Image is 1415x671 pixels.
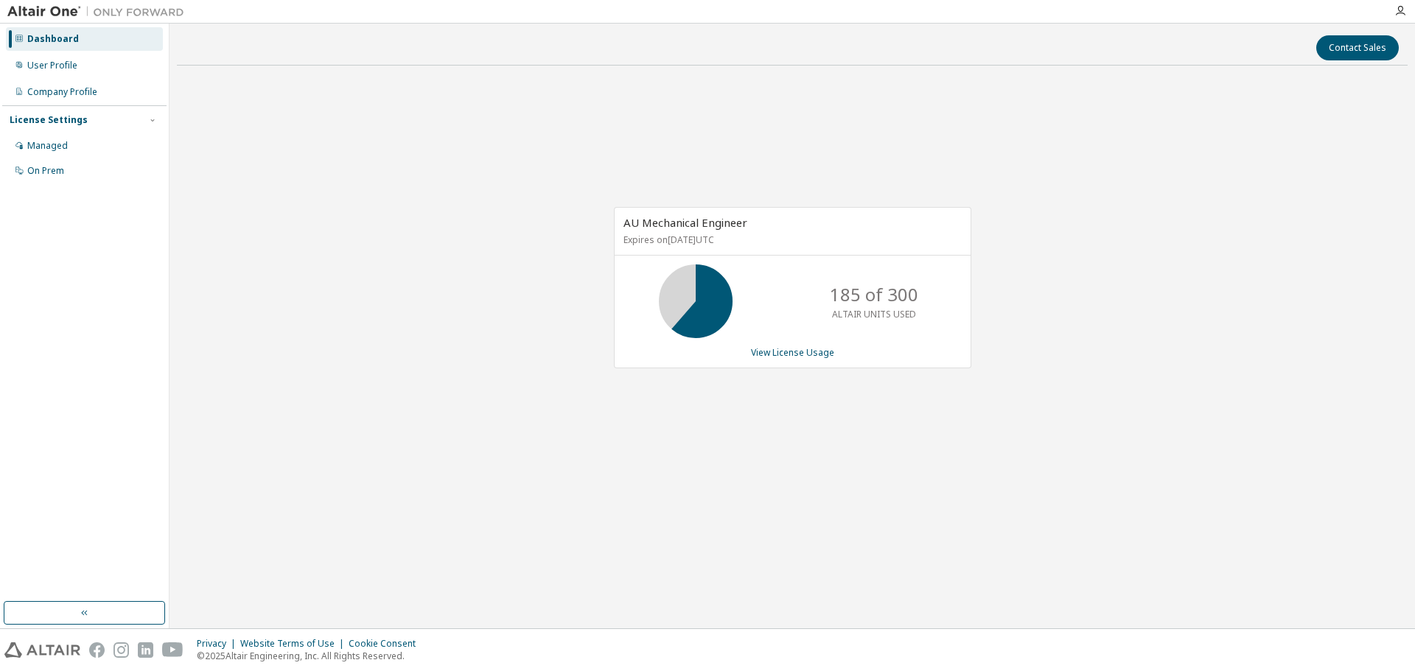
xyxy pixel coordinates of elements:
[162,642,184,658] img: youtube.svg
[7,4,192,19] img: Altair One
[197,638,240,650] div: Privacy
[27,140,68,152] div: Managed
[240,638,349,650] div: Website Terms of Use
[27,60,77,71] div: User Profile
[113,642,129,658] img: instagram.svg
[4,642,80,658] img: altair_logo.svg
[10,114,88,126] div: License Settings
[751,346,834,359] a: View License Usage
[830,282,918,307] p: 185 of 300
[623,233,958,246] p: Expires on [DATE] UTC
[197,650,424,662] p: © 2025 Altair Engineering, Inc. All Rights Reserved.
[1316,35,1399,60] button: Contact Sales
[623,215,747,230] span: AU Mechanical Engineer
[138,642,153,658] img: linkedin.svg
[27,33,79,45] div: Dashboard
[349,638,424,650] div: Cookie Consent
[89,642,105,658] img: facebook.svg
[27,165,64,177] div: On Prem
[832,308,916,320] p: ALTAIR UNITS USED
[27,86,97,98] div: Company Profile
